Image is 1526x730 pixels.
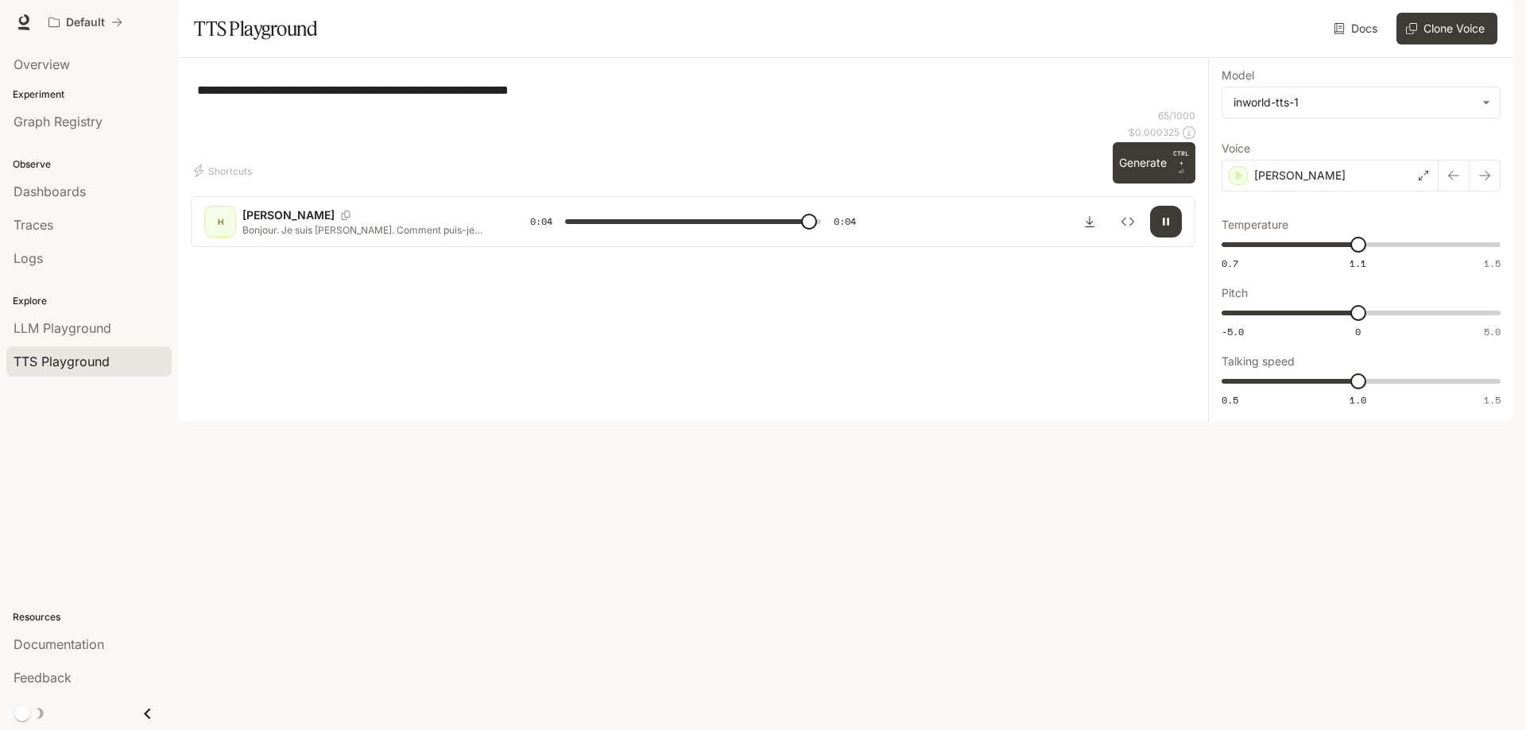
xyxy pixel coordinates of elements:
p: Temperature [1222,219,1288,230]
span: 0.5 [1222,393,1238,407]
span: 5.0 [1484,325,1501,338]
p: [PERSON_NAME] [1254,168,1346,183]
span: 1.0 [1350,393,1366,407]
button: GenerateCTRL +⏎ [1113,142,1195,183]
button: Inspect [1112,206,1144,238]
button: Shortcuts [191,158,258,183]
button: Clone Voice [1396,13,1497,44]
span: 0 [1355,325,1361,338]
p: $ 0.000325 [1129,126,1179,139]
p: Default [66,16,105,29]
p: Talking speed [1222,356,1295,367]
span: 1.1 [1350,257,1366,270]
p: ⏎ [1173,149,1189,177]
div: H [207,209,233,234]
h1: TTS Playground [194,13,317,44]
button: Download audio [1074,206,1106,238]
p: [PERSON_NAME] [242,207,335,223]
span: 0.7 [1222,257,1238,270]
p: 65 / 1000 [1158,109,1195,122]
span: 1.5 [1484,257,1501,270]
p: Bonjour. Je suis [PERSON_NAME]. Comment puis-je vous aider aujourd'hui ? [242,223,492,237]
button: Copy Voice ID [335,211,357,220]
a: Docs [1330,13,1384,44]
p: CTRL + [1173,149,1189,168]
span: 0:04 [530,214,552,230]
p: Voice [1222,143,1250,154]
p: Model [1222,70,1254,81]
div: inworld-tts-1 [1222,87,1500,118]
button: All workspaces [41,6,130,38]
p: Pitch [1222,288,1248,299]
span: -5.0 [1222,325,1244,338]
span: 1.5 [1484,393,1501,407]
span: 0:04 [834,214,856,230]
div: inworld-tts-1 [1234,95,1474,110]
